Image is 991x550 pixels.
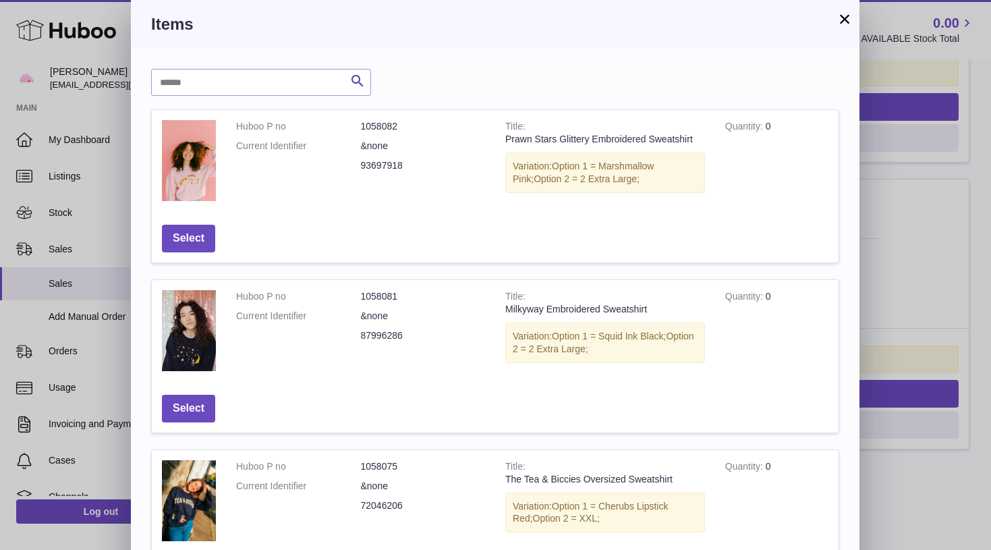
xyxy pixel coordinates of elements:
strong: Title [505,121,526,135]
h3: Items [151,13,839,35]
strong: Title [505,461,526,475]
dd: 87996286 [361,329,486,342]
td: 0 [715,110,839,215]
strong: Quantity [725,291,766,305]
span: Option 2 = XXL; [533,513,600,524]
button: Select [162,395,215,422]
button: Select [162,225,215,252]
td: 0 [715,280,839,385]
strong: Title [505,291,526,305]
strong: Quantity [725,121,766,135]
dt: Huboo P no [236,120,361,133]
div: Prawn Stars Glittery Embroidered Sweatshirt [505,133,705,146]
div: Variation: [505,323,705,363]
div: Milkyway Embroidered Sweatshirt [505,303,705,316]
img: Prawn Stars Glittery Embroidered Sweatshirt [162,120,216,201]
span: Option 1 = Marshmallow Pink; [513,161,654,184]
dt: Huboo P no [236,460,361,473]
dd: 1058082 [361,120,486,133]
img: The Tea & Biccies Oversized Sweatshirt [162,460,216,541]
dt: Huboo P no [236,290,361,303]
span: Option 1 = Squid Ink Black; [552,331,666,341]
dd: 1058075 [361,460,486,473]
dd: 1058081 [361,290,486,303]
div: Variation: [505,153,705,193]
dt: Current Identifier [236,140,361,153]
dt: Current Identifier [236,310,361,323]
div: Variation: [505,493,705,533]
span: Option 1 = Cherubs Lipstick Red; [513,501,668,524]
dd: &none [361,140,486,153]
img: Milkyway Embroidered Sweatshirt [162,290,216,371]
dd: &none [361,480,486,493]
strong: Quantity [725,461,766,475]
dd: 72046206 [361,499,486,512]
div: The Tea & Biccies Oversized Sweatshirt [505,473,705,486]
span: Option 2 = 2 Extra Large; [513,331,694,354]
button: × [837,11,853,27]
dd: &none [361,310,486,323]
dt: Current Identifier [236,480,361,493]
dd: 93697918 [361,159,486,172]
span: Option 2 = 2 Extra Large; [534,173,640,184]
